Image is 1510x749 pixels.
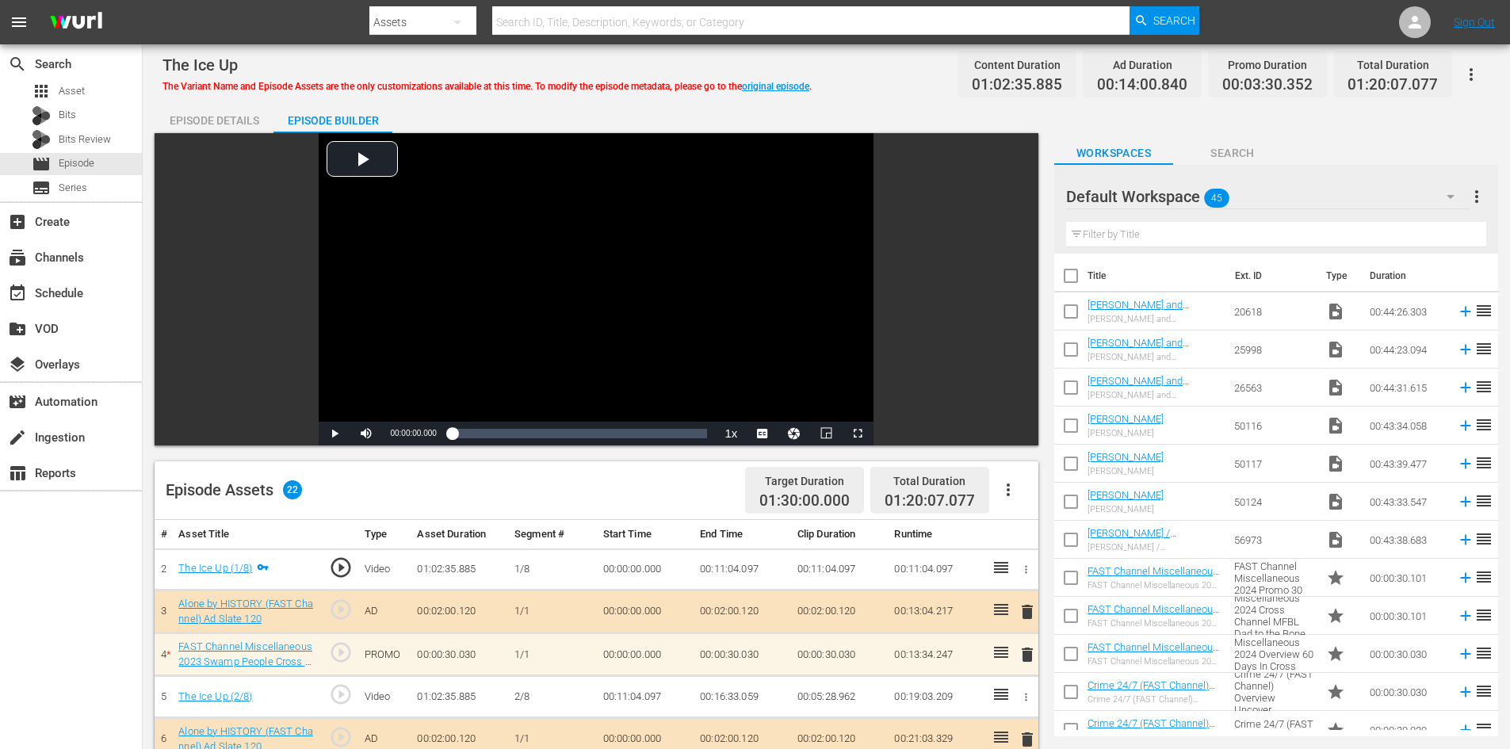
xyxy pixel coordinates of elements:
[888,548,985,590] td: 00:11:04.097
[1018,600,1037,623] button: delete
[390,429,436,438] span: 00:00:00.000
[155,548,172,590] td: 2
[1326,568,1345,587] span: Promo
[1457,721,1474,739] svg: Add to Episode
[172,520,323,549] th: Asset Title
[8,212,27,231] span: Create
[791,590,889,633] td: 00:02:00.120
[1088,641,1219,677] a: FAST Channel Miscellaneous 2024 Overview 60 Days In Cross Channel
[59,83,85,99] span: Asset
[597,520,694,549] th: Start Time
[178,690,252,702] a: The Ice Up (2/8)
[597,633,694,676] td: 00:00:00.000
[1474,491,1493,510] span: reorder
[1363,407,1451,445] td: 00:43:34.058
[1228,635,1320,673] td: FAST Channel Miscellaneous 2024 Overview 60 Days In Cross Channel
[1204,182,1229,215] span: 45
[1228,673,1320,711] td: Crime 24/7 (FAST Channel) Overview Uncover
[597,676,694,718] td: 00:11:04.097
[508,676,596,718] td: 2/8
[1088,428,1164,438] div: [PERSON_NAME]
[1088,694,1221,705] div: Crime 24/7 (FAST Channel) Overview Uncover
[1326,682,1345,701] span: Promo
[742,81,809,92] a: original episode
[1088,504,1164,514] div: [PERSON_NAME]
[1474,301,1493,320] span: reorder
[1088,337,1189,361] a: [PERSON_NAME] and [PERSON_NAME]
[32,106,51,125] div: Bits
[8,319,27,338] span: VOD
[1228,597,1320,635] td: FAST Channel Miscellaneous 2024 Cross Channel MFBL Dad to the Bone 30
[1018,645,1037,664] span: delete
[1457,569,1474,587] svg: Add to Episode
[1474,453,1493,472] span: reorder
[1326,340,1345,359] span: Video
[1228,711,1320,749] td: Crime 24/7 (FAST Channel) Tone
[1457,645,1474,663] svg: Add to Episode
[59,107,76,123] span: Bits
[329,640,353,664] span: play_circle_outline
[1457,417,1474,434] svg: Add to Episode
[1474,415,1493,434] span: reorder
[1228,331,1320,369] td: 25998
[1097,76,1187,94] span: 00:14:00.840
[1130,6,1199,35] button: Search
[810,422,842,445] button: Picture-in-Picture
[694,548,791,590] td: 00:11:04.097
[155,101,273,139] div: Episode Details
[162,81,812,92] span: The Variant Name and Episode Assets are the only customizations available at this time. To modify...
[8,355,27,374] span: Overlays
[1474,529,1493,548] span: reorder
[1360,254,1455,298] th: Duration
[1326,454,1345,473] span: Video
[32,130,51,149] div: Bits Review
[453,429,708,438] div: Progress Bar
[1326,492,1345,511] span: Video
[1088,314,1221,324] div: [PERSON_NAME] and [PERSON_NAME]
[350,422,382,445] button: Mute
[1088,466,1164,476] div: [PERSON_NAME]
[411,590,508,633] td: 00:02:00.120
[358,676,411,718] td: Video
[1222,54,1313,76] div: Promo Duration
[1457,379,1474,396] svg: Add to Episode
[1326,720,1345,739] span: Promo
[1474,606,1493,625] span: reorder
[885,470,975,492] div: Total Duration
[273,101,392,133] button: Episode Builder
[59,132,111,147] span: Bits Review
[59,180,87,196] span: Series
[597,590,694,633] td: 00:00:00.000
[166,480,302,499] div: Episode Assets
[411,633,508,676] td: 00:00:30.030
[1088,254,1225,298] th: Title
[791,548,889,590] td: 00:11:04.097
[1457,493,1474,510] svg: Add to Episode
[791,520,889,549] th: Clip Duration
[1088,542,1221,552] div: [PERSON_NAME] / [PERSON_NAME]
[1222,76,1313,94] span: 00:03:30.352
[8,248,27,267] span: Channels
[1054,143,1173,163] span: Workspaces
[1363,369,1451,407] td: 00:44:31.615
[1457,531,1474,548] svg: Add to Episode
[1474,644,1493,663] span: reorder
[411,548,508,590] td: 01:02:35.885
[1088,717,1215,741] a: Crime 24/7 (FAST Channel) Tone
[1474,682,1493,701] span: reorder
[1088,580,1221,590] div: FAST Channel Miscellaneous 2024 MFBL Summer of Secrets Promo 30
[1363,597,1451,635] td: 00:00:30.101
[8,284,27,303] span: Schedule
[1363,331,1451,369] td: 00:44:23.094
[1088,679,1215,703] a: Crime 24/7 (FAST Channel) Overview Uncover
[1018,730,1037,749] span: delete
[1088,413,1164,425] a: [PERSON_NAME]
[1457,607,1474,625] svg: Add to Episode
[1153,6,1195,35] span: Search
[273,101,392,139] div: Episode Builder
[358,520,411,549] th: Type
[1173,143,1292,163] span: Search
[694,676,791,718] td: 00:16:33.059
[791,676,889,718] td: 00:05:28.962
[885,491,975,510] span: 01:20:07.077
